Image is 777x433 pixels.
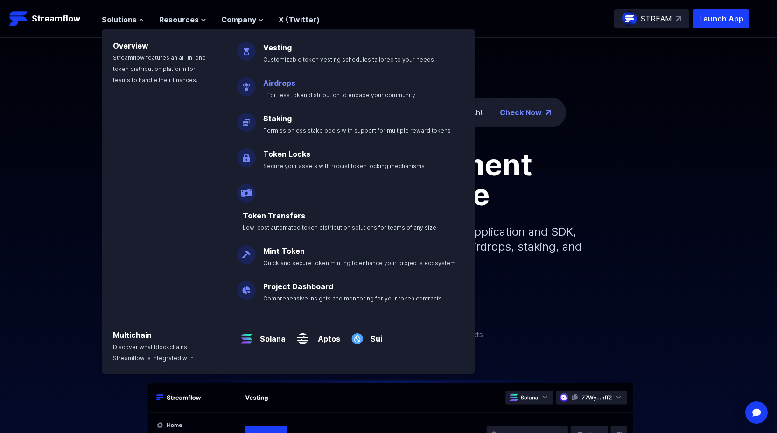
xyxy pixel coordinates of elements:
[237,322,256,348] img: Solana
[641,13,672,24] p: STREAM
[263,246,305,256] a: Mint Token
[367,326,382,344] a: Sui
[237,141,256,167] img: Token Locks
[159,14,206,25] button: Resources
[256,326,286,344] a: Solana
[263,43,292,52] a: Vesting
[32,12,80,25] p: Streamflow
[263,114,292,123] a: Staking
[159,14,199,25] span: Resources
[113,54,206,84] span: Streamflow features an all-in-one token distribution platform for teams to handle their finances.
[237,238,256,264] img: Mint Token
[102,14,144,25] button: Solutions
[237,176,256,203] img: Payroll
[745,401,768,424] div: Open Intercom Messenger
[237,105,256,132] img: Staking
[622,11,637,26] img: streamflow-logo-circle.png
[243,224,436,231] span: Low-cost automated token distribution solutions for teams of any size
[263,91,415,98] span: Effortless token distribution to engage your community
[693,9,749,28] button: Launch App
[263,78,295,88] a: Airdrops
[263,259,455,266] span: Quick and secure token minting to enhance your project's ecosystem
[263,149,310,159] a: Token Locks
[9,9,92,28] a: Streamflow
[263,162,425,169] span: Secure your assets with robust token locking mechanisms
[293,322,312,348] img: Aptos
[263,282,333,291] a: Project Dashboard
[263,56,434,63] span: Customizable token vesting schedules tailored to your needs
[500,107,542,118] a: Check Now
[676,16,681,21] img: top-right-arrow.svg
[243,211,305,220] a: Token Transfers
[237,70,256,96] img: Airdrops
[279,15,320,24] a: X (Twitter)
[113,41,148,50] a: Overview
[9,9,28,28] img: Streamflow Logo
[312,326,340,344] a: Aptos
[221,14,256,25] span: Company
[221,14,264,25] button: Company
[263,127,451,134] span: Permissionless stake pools with support for multiple reward tokens
[348,322,367,348] img: Sui
[546,110,551,115] img: top-right-arrow.png
[263,295,442,302] span: Comprehensive insights and monitoring for your token contracts
[237,35,256,61] img: Vesting
[113,330,152,340] a: Multichain
[113,343,194,362] span: Discover what blockchains Streamflow is integrated with
[237,273,256,300] img: Project Dashboard
[102,14,137,25] span: Solutions
[614,9,689,28] a: STREAM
